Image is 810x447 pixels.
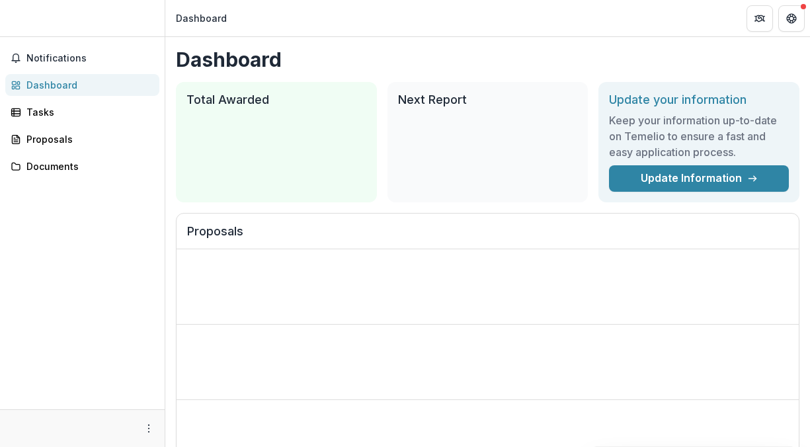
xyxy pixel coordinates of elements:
[26,132,149,146] div: Proposals
[5,128,159,150] a: Proposals
[609,112,789,160] h3: Keep your information up-to-date on Temelio to ensure a fast and easy application process.
[5,74,159,96] a: Dashboard
[141,421,157,436] button: More
[26,78,149,92] div: Dashboard
[186,93,366,107] h2: Total Awarded
[26,159,149,173] div: Documents
[26,105,149,119] div: Tasks
[609,93,789,107] h2: Update your information
[398,93,578,107] h2: Next Report
[176,11,227,25] div: Dashboard
[5,48,159,69] button: Notifications
[187,224,788,249] h2: Proposals
[176,48,799,71] h1: Dashboard
[171,9,232,28] nav: breadcrumb
[26,53,154,64] span: Notifications
[5,155,159,177] a: Documents
[778,5,805,32] button: Get Help
[609,165,789,192] a: Update Information
[747,5,773,32] button: Partners
[5,101,159,123] a: Tasks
